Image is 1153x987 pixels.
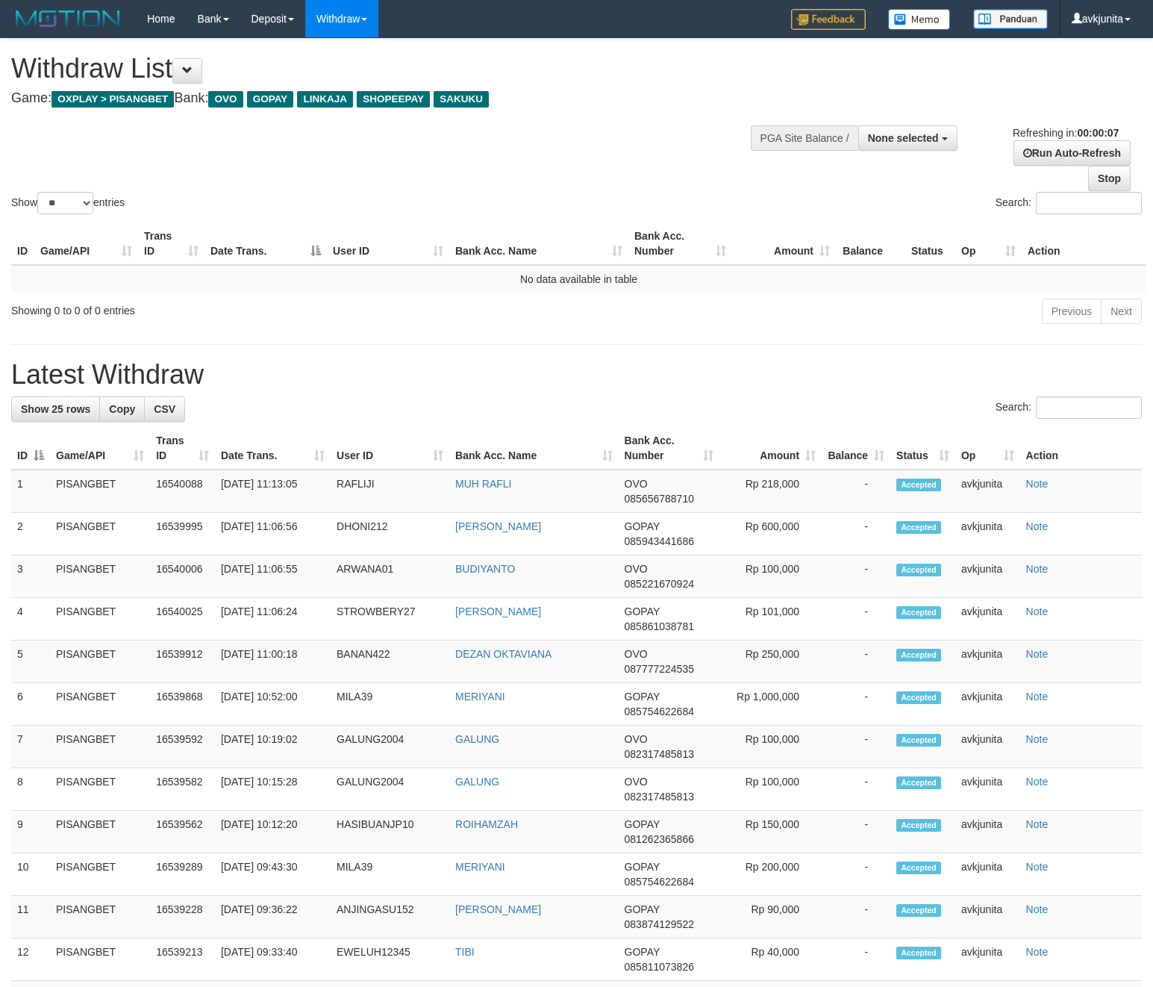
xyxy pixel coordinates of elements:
span: SAKUKU [434,91,489,108]
td: [DATE] 11:00:18 [215,641,331,683]
th: User ID: activate to sort column ascending [327,222,449,265]
a: Note [1026,563,1049,575]
th: Action [1020,427,1142,470]
a: Run Auto-Refresh [1013,140,1131,166]
span: LINKAJA [297,91,353,108]
th: ID: activate to sort column descending [11,427,50,470]
td: 16539912 [150,641,215,683]
td: Rp 100,000 [719,555,822,598]
span: Copy 085861038781 to clipboard [625,620,694,632]
td: - [822,513,890,555]
span: Accepted [896,479,941,491]
td: 3 [11,555,50,598]
a: Note [1026,691,1049,703]
a: MUH RAFLI [455,478,511,490]
a: Note [1026,946,1049,958]
a: Stop [1088,166,1131,191]
td: 9 [11,811,50,853]
td: PISANGBET [50,768,150,811]
span: OVO [208,91,243,108]
td: EWELUH12345 [331,938,449,981]
a: Previous [1042,299,1102,324]
a: Note [1026,818,1049,830]
td: [DATE] 10:52:00 [215,683,331,726]
td: MILA39 [331,683,449,726]
img: MOTION_logo.png [11,7,125,30]
td: avkjunita [955,555,1020,598]
td: [DATE] 10:15:28 [215,768,331,811]
th: Bank Acc. Name: activate to sort column ascending [449,222,628,265]
td: - [822,811,890,853]
span: Accepted [896,819,941,832]
td: ANJINGASU152 [331,896,449,938]
td: [DATE] 09:43:30 [215,853,331,896]
a: [PERSON_NAME] [455,520,541,532]
a: ROIHAMZAH [455,818,518,830]
td: PISANGBET [50,853,150,896]
a: Note [1026,861,1049,873]
a: DEZAN OKTAVIANA [455,648,551,660]
label: Search: [996,192,1142,214]
td: 2 [11,513,50,555]
span: Copy 085754622684 to clipboard [625,706,694,717]
td: [DATE] 11:06:55 [215,555,331,598]
strong: 00:00:07 [1077,127,1119,139]
th: Bank Acc. Number: activate to sort column ascending [628,222,732,265]
td: - [822,683,890,726]
td: [DATE] 11:13:05 [215,470,331,513]
td: PISANGBET [50,641,150,683]
a: TIBI [455,946,475,958]
a: BUDIYANTO [455,563,515,575]
span: Show 25 rows [21,403,90,415]
td: - [822,853,890,896]
span: OXPLAY > PISANGBET [51,91,174,108]
th: Trans ID: activate to sort column ascending [150,427,215,470]
span: Copy 081262365866 to clipboard [625,833,694,845]
span: CSV [154,403,175,415]
td: avkjunita [955,938,1020,981]
span: GOPAY [625,946,660,958]
td: GALUNG2004 [331,768,449,811]
td: Rp 101,000 [719,598,822,641]
td: 16539582 [150,768,215,811]
td: - [822,641,890,683]
td: avkjunita [955,470,1020,513]
th: Balance [836,222,905,265]
span: Accepted [896,564,941,576]
span: GOPAY [625,520,660,532]
td: PISANGBET [50,896,150,938]
div: PGA Site Balance / [751,125,858,151]
select: Showentries [37,192,93,214]
span: GOPAY [625,691,660,703]
td: MILA39 [331,853,449,896]
td: PISANGBET [50,598,150,641]
td: 16540006 [150,555,215,598]
a: Note [1026,776,1049,788]
td: [DATE] 09:33:40 [215,938,331,981]
a: Note [1026,520,1049,532]
td: PISANGBET [50,513,150,555]
th: Status: activate to sort column ascending [890,427,955,470]
a: Show 25 rows [11,396,100,422]
td: PISANGBET [50,470,150,513]
td: Rp 150,000 [719,811,822,853]
th: ID [11,222,34,265]
a: MERIYANI [455,861,505,873]
th: User ID: activate to sort column ascending [331,427,449,470]
td: PISANGBET [50,811,150,853]
td: 7 [11,726,50,768]
div: Showing 0 to 0 of 0 entries [11,297,469,318]
td: avkjunita [955,811,1020,853]
button: None selected [858,125,957,151]
td: avkjunita [955,853,1020,896]
span: None selected [868,132,939,144]
th: Balance: activate to sort column ascending [822,427,890,470]
td: 16539213 [150,938,215,981]
th: Amount: activate to sort column ascending [732,222,836,265]
th: Game/API: activate to sort column ascending [34,222,138,265]
a: Note [1026,605,1049,617]
td: Rp 40,000 [719,938,822,981]
td: 16540088 [150,470,215,513]
img: Button%20Memo.svg [888,9,951,30]
a: Next [1101,299,1142,324]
